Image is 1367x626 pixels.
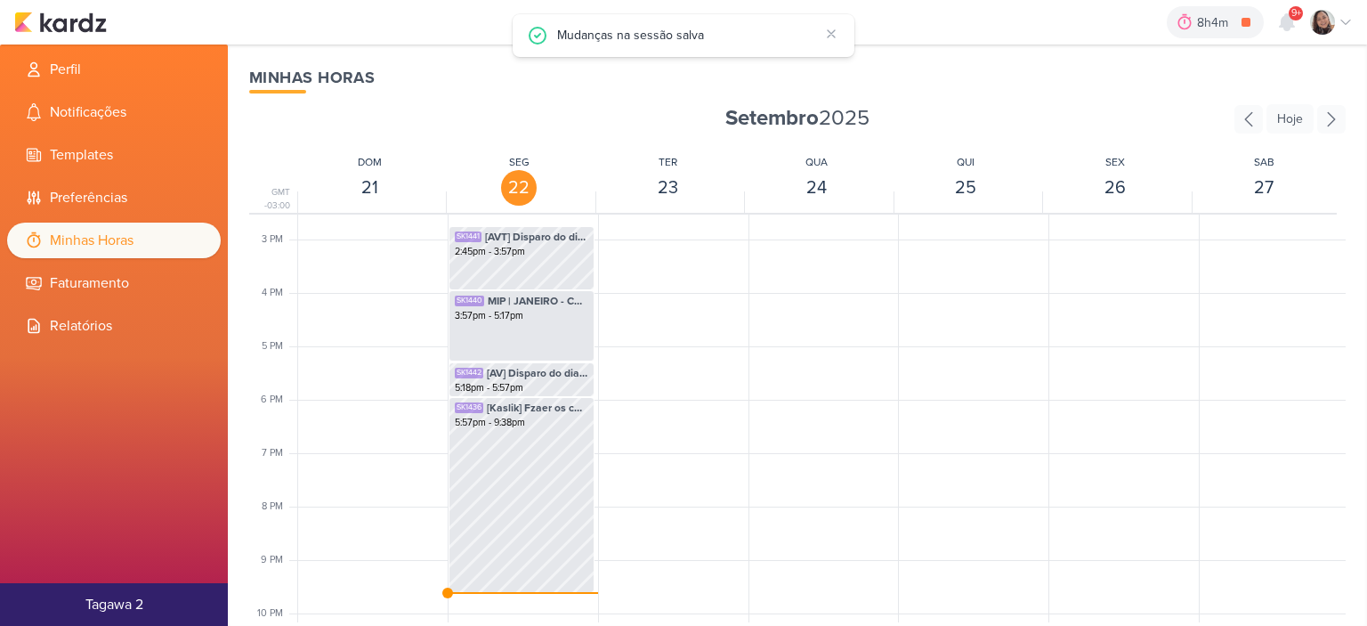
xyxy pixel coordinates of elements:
[249,186,294,213] div: GMT -03:00
[1266,104,1314,134] div: Hoje
[455,232,481,242] div: SK1441
[455,296,484,306] div: SK1440
[1246,170,1282,206] div: 27
[1105,154,1125,170] div: SEX
[1197,13,1234,32] div: 8h4m
[1291,6,1301,20] span: 9+
[957,154,975,170] div: QUI
[487,365,588,381] span: [AV] Disparo do dia 01/10 - Éden
[262,232,294,248] div: 3 PM
[1254,154,1274,170] div: SAB
[257,606,294,622] div: 10 PM
[455,381,588,395] div: 5:18pm - 5:57pm
[805,154,828,170] div: QUA
[7,265,221,301] li: Faturamento
[455,245,588,259] div: 2:45pm - 3:57pm
[659,154,677,170] div: TER
[557,25,819,45] div: Mudanças na sessão salva
[249,66,1346,90] div: Minhas Horas
[455,402,483,413] div: SK1436
[651,170,686,206] div: 23
[509,154,530,170] div: SEG
[358,154,382,170] div: DOM
[352,170,388,206] div: 21
[262,339,294,354] div: 5 PM
[725,105,819,131] strong: Setembro
[501,170,537,206] div: 22
[455,309,588,323] div: 3:57pm - 5:17pm
[262,446,294,461] div: 7 PM
[262,500,294,515] div: 8 PM
[455,368,483,378] div: SK1442
[799,170,835,206] div: 24
[7,137,221,173] li: Templates
[487,400,588,416] span: [Kaslik] Fzaer os conteudos dos disparos
[7,223,221,258] li: Minhas Horas
[7,180,221,215] li: Preferências
[1097,170,1133,206] div: 26
[7,52,221,87] li: Perfil
[948,170,983,206] div: 25
[261,553,294,568] div: 9 PM
[455,416,588,430] div: 5:57pm - 9:38pm
[485,229,588,245] span: [AVT] Disparo do dia 24/09 - Éden
[1310,10,1335,35] img: Sharlene Khoury
[7,94,221,130] li: Notificações
[725,104,870,133] span: 2025
[488,293,588,309] span: MIP | JANEIRO - CAMPANHA E PLANEJAMENTO ONE VIEW
[262,286,294,301] div: 4 PM
[14,12,107,33] img: kardz.app
[7,308,221,344] li: Relatórios
[261,393,294,408] div: 6 PM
